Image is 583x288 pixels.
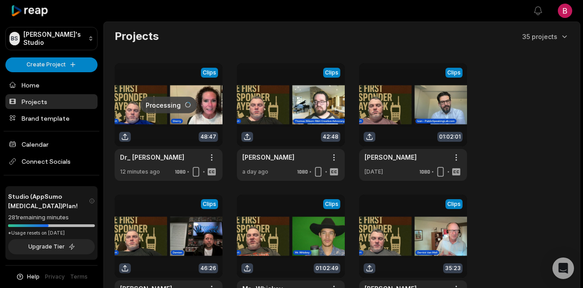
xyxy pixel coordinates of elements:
a: Calendar [5,137,98,152]
div: Open Intercom Messenger [552,257,574,279]
a: Privacy [45,273,65,281]
span: Help [27,273,40,281]
div: 281 remaining minutes [8,213,95,222]
button: 35 projects [522,32,569,41]
button: Help [16,273,40,281]
p: [PERSON_NAME]'s Studio [23,31,85,47]
span: Connect Socials [5,153,98,170]
span: Studio (AppSumo [MEDICAL_DATA]) Plan! [8,192,89,210]
a: Projects [5,94,98,109]
button: Create Project [5,57,98,72]
h2: Projects [115,29,159,44]
a: [PERSON_NAME] [365,153,417,162]
div: BS [9,32,20,45]
a: Terms [70,273,88,281]
a: Home [5,78,98,92]
a: Brand template [5,111,98,126]
button: Upgrade Tier [8,239,95,254]
a: [PERSON_NAME] [242,153,294,162]
a: Dr_ [PERSON_NAME] [120,153,184,162]
div: *Usage resets on [DATE] [8,230,95,236]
